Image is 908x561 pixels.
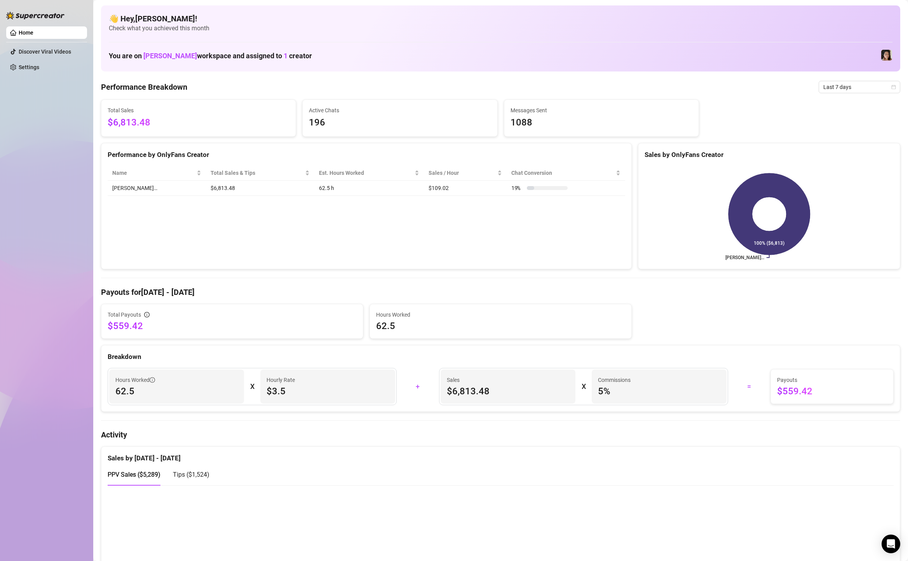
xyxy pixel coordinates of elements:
span: Tips ( $1,524 ) [173,471,209,478]
div: Breakdown [108,352,894,362]
span: Chat Conversion [511,169,614,177]
span: Name [112,169,195,177]
div: + [401,380,434,393]
span: Last 7 days [823,81,896,93]
h4: Performance Breakdown [101,82,187,92]
span: Total Sales [108,106,289,115]
td: 62.5 h [314,181,424,196]
span: Total Sales & Tips [211,169,304,177]
div: Sales by OnlyFans Creator [645,150,894,160]
div: = [733,380,766,393]
h4: Activity [101,429,900,440]
div: Sales by [DATE] - [DATE] [108,447,894,463]
span: 62.5 [115,385,238,397]
div: Performance by OnlyFans Creator [108,150,625,160]
th: Sales / Hour [424,166,507,181]
img: logo-BBDzfeDw.svg [6,12,64,19]
article: Hourly Rate [267,376,295,384]
span: Check what you achieved this month [109,24,892,33]
div: X [582,380,586,393]
th: Chat Conversion [507,166,625,181]
span: $559.42 [108,320,357,332]
span: Active Chats [309,106,491,115]
a: Discover Viral Videos [19,49,71,55]
span: 19 % [511,184,524,192]
span: $559.42 [777,385,887,397]
span: info-circle [150,377,155,383]
div: X [250,380,254,393]
h4: 👋 Hey, [PERSON_NAME] ! [109,13,892,24]
span: Hours Worked [115,376,155,384]
div: Est. Hours Worked [319,169,413,177]
td: [PERSON_NAME]… [108,181,206,196]
span: 1088 [511,115,692,130]
text: [PERSON_NAME]… [725,255,764,260]
span: [PERSON_NAME] [143,52,197,60]
td: $6,813.48 [206,181,315,196]
th: Total Sales & Tips [206,166,315,181]
span: 5 % [598,385,720,397]
span: $3.5 [267,385,389,397]
h1: You are on workspace and assigned to creator [109,52,312,60]
article: Commissions [598,376,631,384]
h4: Payouts for [DATE] - [DATE] [101,287,900,298]
img: Luna [881,50,892,61]
th: Name [108,166,206,181]
span: Total Payouts [108,310,141,319]
td: $109.02 [424,181,507,196]
a: Settings [19,64,39,70]
span: info-circle [144,312,150,317]
span: Sales [447,376,569,384]
span: 1 [284,52,288,60]
span: calendar [891,85,896,89]
span: PPV Sales ( $5,289 ) [108,471,160,478]
span: Hours Worked [376,310,625,319]
span: $6,813.48 [108,115,289,130]
span: Messages Sent [511,106,692,115]
span: 196 [309,115,491,130]
span: Sales / Hour [429,169,496,177]
div: Open Intercom Messenger [882,535,900,553]
span: 62.5 [376,320,625,332]
span: $6,813.48 [447,385,569,397]
a: Home [19,30,33,36]
span: Payouts [777,376,887,384]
